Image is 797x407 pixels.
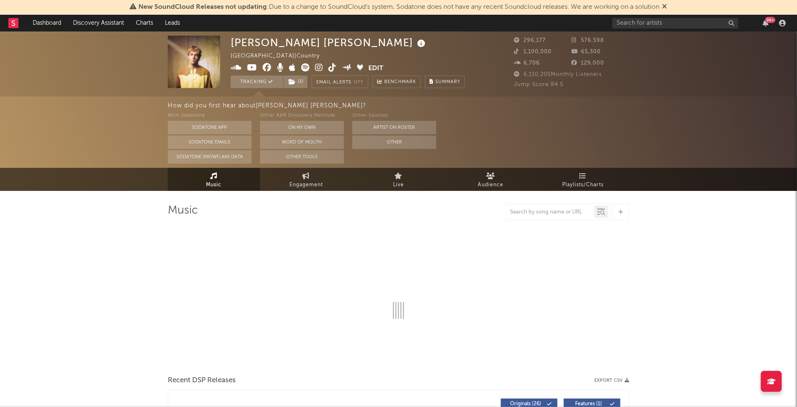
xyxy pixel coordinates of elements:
[594,378,629,383] button: Export CSV
[289,180,323,190] span: Engagement
[662,4,667,10] span: Dismiss
[168,101,797,111] div: How did you first hear about [PERSON_NAME] [PERSON_NAME] ?
[563,180,604,190] span: Playlists/Charts
[572,38,604,43] span: 576,598
[612,18,738,29] input: Search for artists
[206,180,222,190] span: Music
[572,49,601,55] span: 65,300
[514,82,563,87] span: Jump Score: 84.5
[478,180,504,190] span: Audience
[425,76,465,88] button: Summary
[435,80,460,84] span: Summary
[514,60,540,66] span: 6,706
[231,76,283,88] button: Tracking
[352,121,436,134] button: Artist on Roster
[369,63,384,74] button: Edit
[260,121,344,134] button: On My Own
[372,76,421,88] a: Benchmark
[260,150,344,164] button: Other Tools
[354,80,364,85] em: Off
[168,136,252,149] button: Sodatone Emails
[168,150,252,164] button: Sodatone Snowflake Data
[352,136,436,149] button: Other
[506,402,545,407] span: Originals ( 26 )
[569,402,608,407] span: Features ( 1 )
[312,76,368,88] button: Email AlertsOff
[27,15,67,31] a: Dashboard
[231,36,427,50] div: [PERSON_NAME] [PERSON_NAME]
[352,111,436,121] div: Other Sources
[139,4,660,10] span: : Due to a change to SoundCloud's system, Sodatone does not have any recent Soundcloud releases. ...
[284,76,307,88] button: (1)
[168,168,260,191] a: Music
[168,121,252,134] button: Sodatone App
[514,38,546,43] span: 296,177
[139,4,267,10] span: New SoundCloud Releases not updating
[514,49,552,55] span: 1,100,000
[763,20,768,26] button: 99+
[537,168,629,191] a: Playlists/Charts
[384,77,416,87] span: Benchmark
[67,15,130,31] a: Discovery Assistant
[283,76,308,88] span: ( 1 )
[393,180,404,190] span: Live
[159,15,186,31] a: Leads
[168,376,236,386] span: Recent DSP Releases
[445,168,537,191] a: Audience
[260,111,344,121] div: Other A&R Discovery Methods
[514,72,602,77] span: 6,110,205 Monthly Listeners
[130,15,159,31] a: Charts
[231,51,329,61] div: [GEOGRAPHIC_DATA] | Country
[168,111,252,121] div: With Sodatone
[260,136,344,149] button: Word Of Mouth
[506,209,594,216] input: Search by song name or URL
[260,168,352,191] a: Engagement
[765,17,776,23] div: 99 +
[352,168,445,191] a: Live
[572,60,604,66] span: 129,000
